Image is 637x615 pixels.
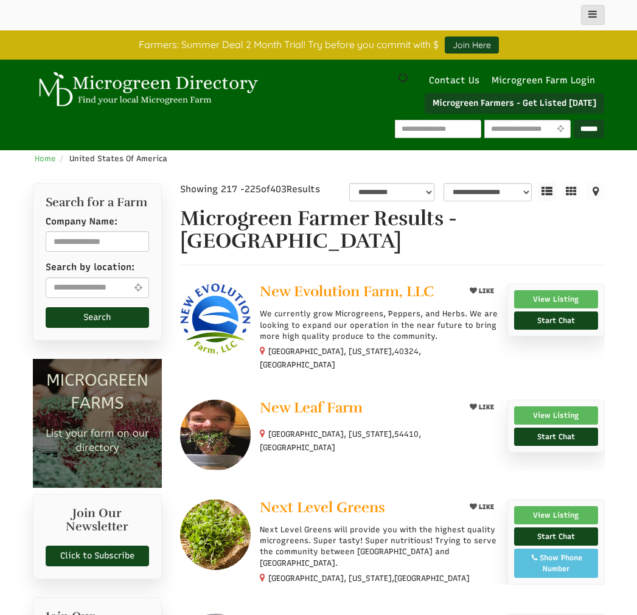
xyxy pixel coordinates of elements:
[180,400,251,470] img: New Leaf Farm
[260,360,335,370] span: [GEOGRAPHIC_DATA]
[46,307,150,328] button: Search
[131,283,145,292] i: Use Current Location
[260,498,385,516] span: Next Level Greens
[260,524,498,569] p: Next Level Greens will provide you with the highest quality microgreens. Super tasty! Super nutri...
[260,347,421,369] small: [GEOGRAPHIC_DATA], [US_STATE], ,
[180,183,322,196] div: Showing 217 - of Results
[245,184,261,195] span: 225
[423,75,486,86] a: Contact Us
[180,283,251,354] img: New Evolution Farm, LLC
[465,283,498,299] button: LIKE
[260,283,456,302] a: New Evolution Farm, LLC
[554,125,567,133] i: Use Current Location
[477,403,494,411] span: LIKE
[514,428,597,446] a: Start Chat
[477,503,494,511] span: LIKE
[465,400,498,415] button: LIKE
[514,290,597,308] a: View Listing
[46,196,150,209] h2: Search for a Farm
[46,261,134,274] label: Search by location:
[69,154,167,163] span: United States Of America
[46,507,150,540] h2: Join Our Newsletter
[180,499,251,570] img: Next Level Greens
[260,308,498,342] p: We currently grow Microgreens, Peppers, and Herbs. We are looking to expand our operation in the ...
[514,311,597,330] a: Start Chat
[268,574,470,583] small: [GEOGRAPHIC_DATA], [US_STATE],
[477,287,494,295] span: LIKE
[465,499,498,515] button: LIKE
[425,93,604,114] a: Microgreen Farmers - Get Listed [DATE]
[24,36,614,54] div: Farmers: Summer Deal 2 Month Trial! Try before you commit with $
[260,499,456,518] a: Next Level Greens
[444,183,532,201] select: sortbox-1
[514,527,597,546] a: Start Chat
[349,183,434,201] select: overall_rating_filter-1
[394,346,419,357] span: 40324
[46,215,117,228] label: Company Name:
[260,442,335,453] span: [GEOGRAPHIC_DATA]
[445,36,499,54] a: Join Here
[260,429,421,451] small: [GEOGRAPHIC_DATA], [US_STATE], ,
[260,400,456,419] a: New Leaf Farm
[33,72,260,107] img: Microgreen Directory
[260,398,363,417] span: New Leaf Farm
[394,573,470,584] span: [GEOGRAPHIC_DATA]
[514,506,597,524] a: View Listing
[492,75,601,86] a: Microgreen Farm Login
[514,406,597,425] a: View Listing
[394,429,419,440] span: 54410
[260,282,434,301] span: New Evolution Farm, LLC
[270,184,287,195] span: 403
[180,207,605,253] h1: Microgreen Farmer Results - [GEOGRAPHIC_DATA]
[521,552,591,574] div: Show Phone Number
[33,359,162,488] img: Microgreen Farms list your microgreen farm today
[35,154,56,163] a: Home
[46,546,150,566] a: Click to Subscribe
[581,5,605,25] button: main_menu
